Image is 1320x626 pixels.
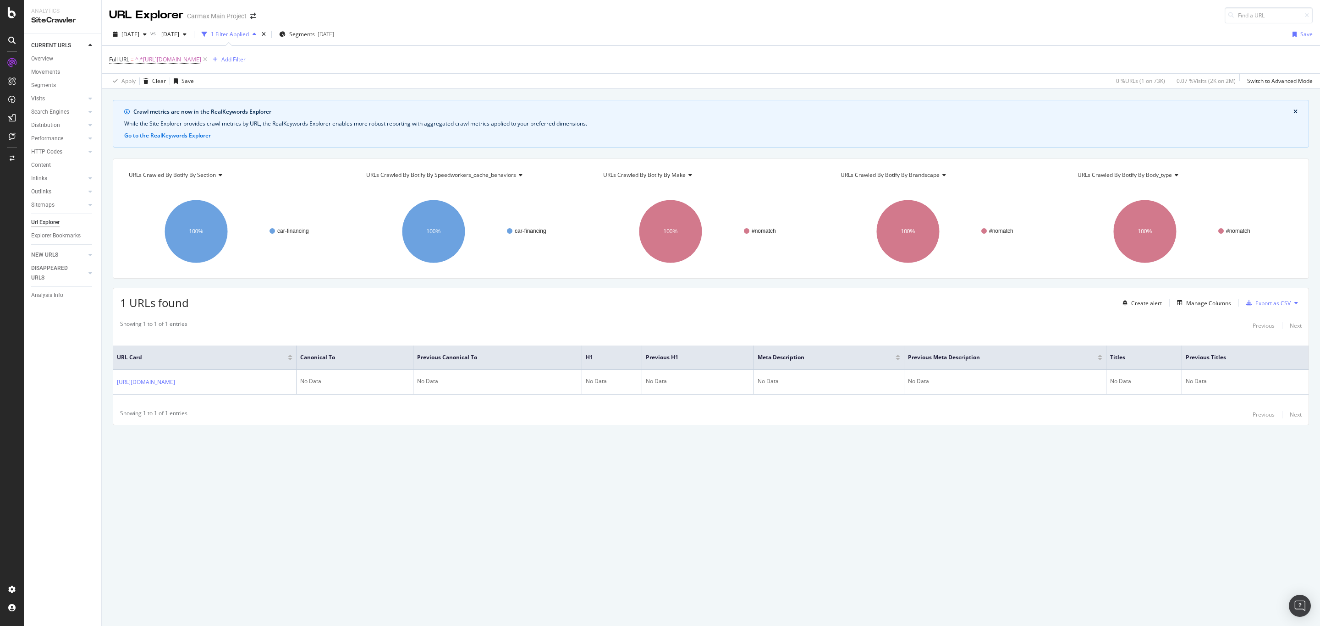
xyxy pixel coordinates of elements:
button: Go to the RealKeywords Explorer [124,132,211,140]
button: Previous [1253,409,1275,420]
div: Open Intercom Messenger [1289,595,1311,617]
button: Create alert [1119,296,1162,310]
button: Export as CSV [1243,296,1291,310]
a: DISAPPEARED URLS [31,264,86,283]
text: 100% [901,228,915,235]
span: H1 [586,353,624,362]
div: HTTP Codes [31,147,62,157]
span: 1 URLs found [120,295,189,310]
div: Analysis Info [31,291,63,300]
div: Carmax Main Project [187,11,247,21]
div: Next [1290,411,1302,418]
button: close banner [1291,106,1300,118]
div: NEW URLS [31,250,58,260]
div: A chart. [594,192,827,271]
h4: URLs Crawled By Botify By speedworkers_cache_behaviors [364,168,582,182]
text: #nomatch [1226,228,1250,234]
a: Movements [31,67,95,77]
div: Sitemaps [31,200,55,210]
div: Inlinks [31,174,47,183]
div: Save [1300,30,1313,38]
div: No Data [1110,377,1178,385]
button: Switch to Advanced Mode [1243,74,1313,88]
a: Segments [31,81,95,90]
span: Previous H1 [646,353,736,362]
div: URL Explorer [109,7,183,23]
div: Explorer Bookmarks [31,231,81,241]
div: Showing 1 to 1 of 1 entries [120,320,187,331]
div: Add Filter [221,55,246,63]
button: Next [1290,320,1302,331]
div: No Data [417,377,578,385]
div: Analytics [31,7,94,15]
div: Content [31,160,51,170]
a: Analysis Info [31,291,95,300]
text: 100% [426,228,440,235]
div: 0 % URLs ( 1 on 73K ) [1116,77,1165,85]
span: Previous Titles [1186,353,1291,362]
button: Apply [109,74,136,88]
div: Segments [31,81,56,90]
span: URLs Crawled By Botify By speedworkers_cache_behaviors [366,171,516,179]
div: Next [1290,322,1302,329]
div: 0.07 % Visits ( 2K on 2M ) [1177,77,1236,85]
div: Movements [31,67,60,77]
div: No Data [586,377,638,385]
div: Clear [152,77,166,85]
div: No Data [1186,377,1305,385]
text: #nomatch [752,228,776,234]
span: Previous Canonical To [417,353,564,362]
a: Distribution [31,121,86,130]
input: Find a URL [1225,7,1313,23]
div: [DATE] [318,30,334,38]
h4: URLs Crawled By Botify By brandscape [839,168,1056,182]
button: Save [170,74,194,88]
span: URL Card [117,353,286,362]
text: 100% [664,228,678,235]
span: Canonical To [300,353,396,362]
a: Content [31,160,95,170]
button: Next [1290,409,1302,420]
div: Outlinks [31,187,51,197]
span: Titles [1110,353,1164,362]
div: Export as CSV [1255,299,1291,307]
div: Previous [1253,322,1275,329]
div: No Data [758,377,900,385]
a: Explorer Bookmarks [31,231,95,241]
div: Distribution [31,121,60,130]
div: Create alert [1131,299,1162,307]
span: Full URL [109,55,129,63]
div: 1 Filter Applied [211,30,249,38]
span: 2025 Oct. 12th [121,30,139,38]
text: 100% [1138,228,1152,235]
div: While the Site Explorer provides crawl metrics by URL, the RealKeywords Explorer enables more rob... [124,120,1298,128]
button: 1 Filter Applied [198,27,260,42]
span: Meta Description [758,353,882,362]
div: Url Explorer [31,218,60,227]
div: Apply [121,77,136,85]
span: URLs Crawled By Botify By section [129,171,216,179]
span: URLs Crawled By Botify By body_type [1078,171,1172,179]
a: HTTP Codes [31,147,86,157]
a: [URL][DOMAIN_NAME] [117,378,175,387]
div: No Data [646,377,750,385]
a: Overview [31,54,95,64]
div: info banner [113,100,1309,148]
div: Previous [1253,411,1275,418]
svg: A chart. [1069,192,1301,271]
button: [DATE] [158,27,190,42]
div: Performance [31,134,63,143]
a: CURRENT URLS [31,41,86,50]
text: car-financing [277,228,309,234]
div: Search Engines [31,107,69,117]
span: Previous Meta Description [908,353,1084,362]
span: vs [150,29,158,37]
div: A chart. [357,192,590,271]
text: car-financing [515,228,546,234]
button: Previous [1253,320,1275,331]
button: Add Filter [209,54,246,65]
div: CURRENT URLS [31,41,71,50]
text: #nomatch [989,228,1013,234]
button: Save [1289,27,1313,42]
